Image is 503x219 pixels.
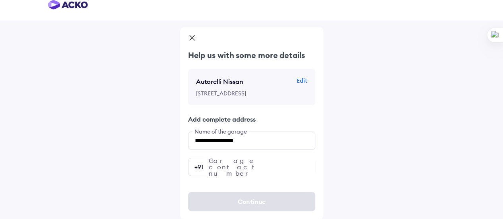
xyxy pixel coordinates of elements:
p: [STREET_ADDRESS] [196,89,295,97]
p: Edit [297,77,307,85]
div: +91 [194,163,203,171]
p: Autorelli Nissan [196,77,243,86]
p: Add complete address [188,115,315,124]
p: Help us with some more details [188,50,315,61]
